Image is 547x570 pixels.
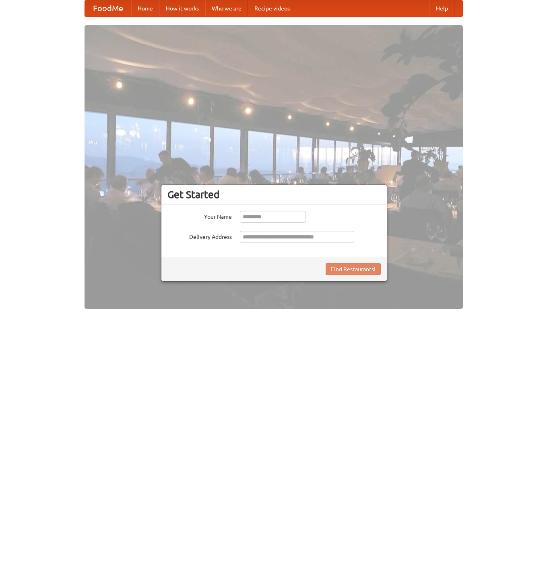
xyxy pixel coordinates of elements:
[85,0,131,17] a: FoodMe
[167,189,381,201] h3: Get Started
[205,0,248,17] a: Who we are
[429,0,454,17] a: Help
[167,231,232,241] label: Delivery Address
[159,0,205,17] a: How it works
[131,0,159,17] a: Home
[248,0,296,17] a: Recipe videos
[167,211,232,221] label: Your Name
[326,263,381,275] button: Find Restaurants!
